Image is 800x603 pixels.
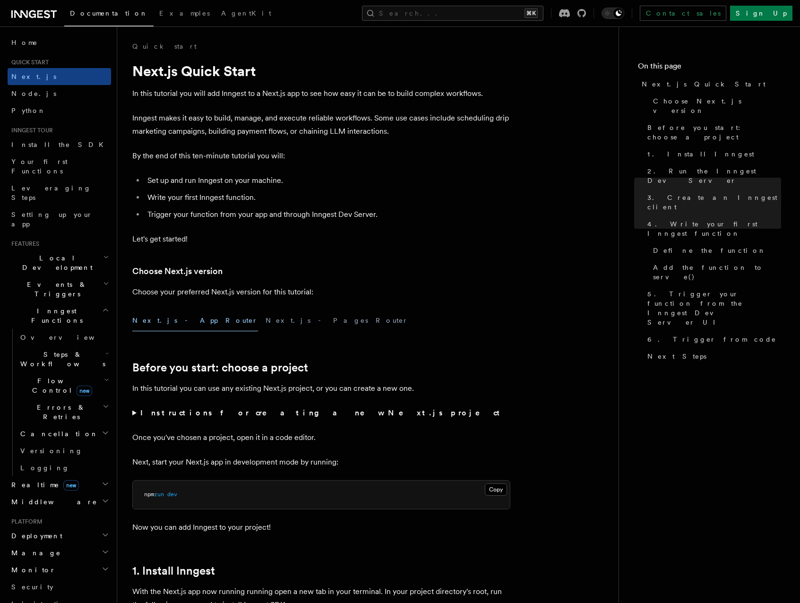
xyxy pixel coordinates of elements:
span: Flow Control [17,376,104,395]
a: Node.js [8,85,111,102]
p: Once you've chosen a project, open it in a code editor. [132,431,510,444]
span: Python [11,107,46,114]
button: Next.js - App Router [132,310,258,331]
span: Define the function [653,246,766,255]
button: Local Development [8,250,111,276]
a: Logging [17,459,111,476]
span: 4. Write your first Inngest function [647,219,781,238]
span: Monitor [8,565,56,575]
a: Python [8,102,111,119]
a: Install the SDK [8,136,111,153]
span: dev [167,491,177,498]
p: In this tutorial you can use any existing Next.js project, or you can create a new one. [132,382,510,395]
a: Before you start: choose a project [644,119,781,146]
button: Realtimenew [8,476,111,493]
a: 4. Write your first Inngest function [644,215,781,242]
span: Setting up your app [11,211,93,228]
a: Contact sales [640,6,726,21]
span: Leveraging Steps [11,184,91,201]
span: 5. Trigger your function from the Inngest Dev Server UI [647,289,781,327]
span: 1. Install Inngest [647,149,754,159]
a: Home [8,34,111,51]
p: Inngest makes it easy to build, manage, and execute reliable workflows. Some use cases include sc... [132,112,510,138]
span: new [63,480,79,491]
a: Next.js [8,68,111,85]
a: Security [8,578,111,595]
a: 6. Trigger from code [644,331,781,348]
span: Node.js [11,90,56,97]
a: Documentation [64,3,154,26]
span: Next.js Quick Start [642,79,766,89]
li: Write your first Inngest function. [145,191,510,204]
span: Choose Next.js version [653,96,781,115]
kbd: ⌘K [525,9,538,18]
button: Manage [8,544,111,561]
a: Setting up your app [8,206,111,233]
p: Next, start your Next.js app in development mode by running: [132,456,510,469]
a: 5. Trigger your function from the Inngest Dev Server UI [644,285,781,331]
button: Cancellation [17,425,111,442]
a: Overview [17,329,111,346]
p: Choose your preferred Next.js version for this tutorial: [132,285,510,299]
a: Examples [154,3,215,26]
a: Versioning [17,442,111,459]
a: 2. Run the Inngest Dev Server [644,163,781,189]
a: Choose Next.js version [649,93,781,119]
button: Deployment [8,527,111,544]
span: Cancellation [17,429,98,439]
span: Realtime [8,480,79,490]
span: Local Development [8,253,103,272]
p: In this tutorial you will add Inngest to a Next.js app to see how easy it can be to build complex... [132,87,510,100]
button: Copy [485,483,507,496]
span: Inngest Functions [8,306,102,325]
span: Next Steps [647,352,706,361]
p: Let's get started! [132,233,510,246]
a: Quick start [132,42,197,51]
a: 3. Create an Inngest client [644,189,781,215]
span: Versioning [20,447,83,455]
a: Next.js Quick Start [638,76,781,93]
span: Platform [8,518,43,525]
span: Deployment [8,531,62,541]
summary: Instructions for creating a new Next.js project [132,406,510,420]
p: Now you can add Inngest to your project! [132,521,510,534]
span: 2. Run the Inngest Dev Server [647,166,781,185]
span: Add the function to serve() [653,263,781,282]
a: 1. Install Inngest [644,146,781,163]
span: Manage [8,548,61,558]
a: Add the function to serve() [649,259,781,285]
a: Choose Next.js version [132,265,223,278]
a: Leveraging Steps [8,180,111,206]
li: Trigger your function from your app and through Inngest Dev Server. [145,208,510,221]
li: Set up and run Inngest on your machine. [145,174,510,187]
button: Monitor [8,561,111,578]
a: Define the function [649,242,781,259]
span: Inngest tour [8,127,53,134]
a: Sign Up [730,6,792,21]
button: Next.js - Pages Router [266,310,408,331]
span: Your first Functions [11,158,68,175]
a: 1. Install Inngest [132,564,215,577]
h4: On this page [638,60,781,76]
span: Next.js [11,73,56,80]
span: Overview [20,334,118,341]
span: Examples [159,9,210,17]
strong: Instructions for creating a new Next.js project [140,408,504,417]
button: Flow Controlnew [17,372,111,399]
button: Events & Triggers [8,276,111,302]
span: 6. Trigger from code [647,335,776,344]
a: AgentKit [215,3,277,26]
button: Errors & Retries [17,399,111,425]
button: Middleware [8,493,111,510]
a: Before you start: choose a project [132,361,308,374]
span: Before you start: choose a project [647,123,781,142]
div: Inngest Functions [8,329,111,476]
span: Events & Triggers [8,280,103,299]
span: Features [8,240,39,248]
span: Middleware [8,497,97,507]
h1: Next.js Quick Start [132,62,510,79]
span: Install the SDK [11,141,109,148]
span: AgentKit [221,9,271,17]
button: Steps & Workflows [17,346,111,372]
button: Toggle dark mode [602,8,624,19]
